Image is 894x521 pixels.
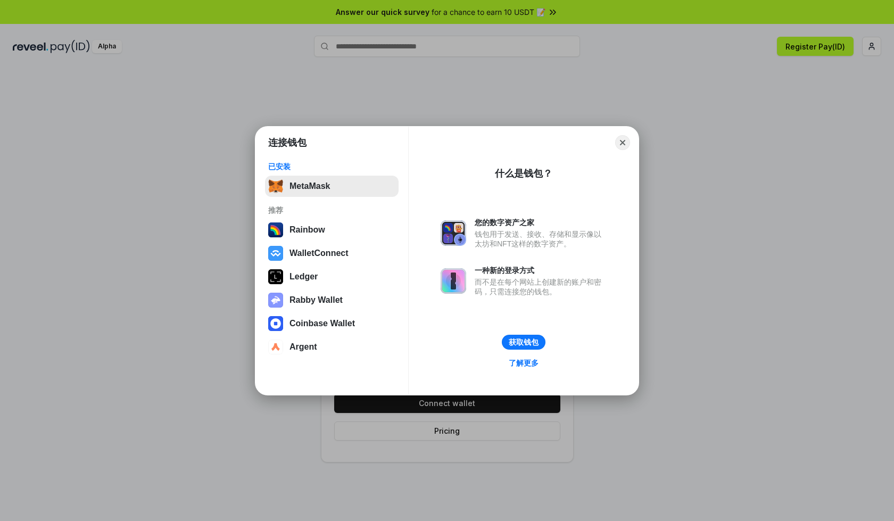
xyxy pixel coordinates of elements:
[441,268,466,294] img: svg+xml,%3Csvg%20xmlns%3D%22http%3A%2F%2Fwww.w3.org%2F2000%2Fsvg%22%20fill%3D%22none%22%20viewBox...
[509,337,539,347] div: 获取钱包
[441,220,466,246] img: svg+xml,%3Csvg%20xmlns%3D%22http%3A%2F%2Fwww.w3.org%2F2000%2Fsvg%22%20fill%3D%22none%22%20viewBox...
[289,225,325,235] div: Rainbow
[509,358,539,368] div: 了解更多
[502,335,545,350] button: 获取钱包
[268,246,283,261] img: svg+xml,%3Csvg%20width%3D%2228%22%20height%3D%2228%22%20viewBox%3D%220%200%2028%2028%22%20fill%3D...
[289,319,355,328] div: Coinbase Wallet
[502,356,545,370] a: 了解更多
[265,336,399,358] button: Argent
[475,229,607,249] div: 钱包用于发送、接收、存储和显示像以太坊和NFT这样的数字资产。
[289,342,317,352] div: Argent
[475,277,607,296] div: 而不是在每个网站上创建新的账户和密码，只需连接您的钱包。
[495,167,552,180] div: 什么是钱包？
[289,249,349,258] div: WalletConnect
[268,340,283,354] img: svg+xml,%3Csvg%20width%3D%2228%22%20height%3D%2228%22%20viewBox%3D%220%200%2028%2028%22%20fill%3D...
[268,269,283,284] img: svg+xml,%3Csvg%20xmlns%3D%22http%3A%2F%2Fwww.w3.org%2F2000%2Fsvg%22%20width%3D%2228%22%20height%3...
[268,222,283,237] img: svg+xml,%3Csvg%20width%3D%22120%22%20height%3D%22120%22%20viewBox%3D%220%200%20120%20120%22%20fil...
[265,266,399,287] button: Ledger
[475,218,607,227] div: 您的数字资产之家
[268,179,283,194] img: svg+xml,%3Csvg%20fill%3D%22none%22%20height%3D%2233%22%20viewBox%3D%220%200%2035%2033%22%20width%...
[265,243,399,264] button: WalletConnect
[265,313,399,334] button: Coinbase Wallet
[268,316,283,331] img: svg+xml,%3Csvg%20width%3D%2228%22%20height%3D%2228%22%20viewBox%3D%220%200%2028%2028%22%20fill%3D...
[615,135,630,150] button: Close
[268,162,395,171] div: 已安装
[265,290,399,311] button: Rabby Wallet
[268,205,395,215] div: 推荐
[268,293,283,308] img: svg+xml,%3Csvg%20xmlns%3D%22http%3A%2F%2Fwww.w3.org%2F2000%2Fsvg%22%20fill%3D%22none%22%20viewBox...
[289,181,330,191] div: MetaMask
[289,295,343,305] div: Rabby Wallet
[268,136,307,149] h1: 连接钱包
[289,272,318,282] div: Ledger
[265,176,399,197] button: MetaMask
[265,219,399,241] button: Rainbow
[475,266,607,275] div: 一种新的登录方式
